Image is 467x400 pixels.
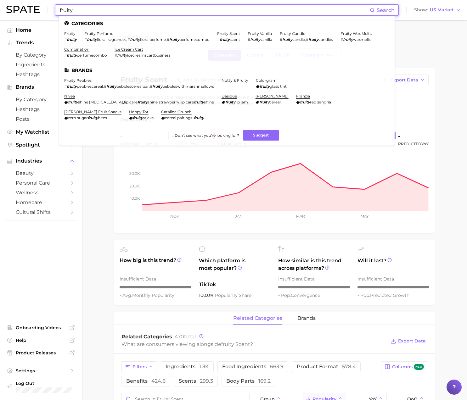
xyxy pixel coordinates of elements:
em: fruity [282,37,292,42]
div: – / 10 [278,286,350,288]
a: Settings [5,366,77,375]
tspan: Nov [170,214,179,219]
span: # [115,53,117,58]
span: Trends [16,40,66,46]
span: Help [16,337,66,343]
div: Insufficient Data [120,275,191,283]
em: fruity [117,53,127,58]
span: 1.3k [199,364,209,369]
em: fruity [67,53,77,58]
span: lip care [180,100,194,104]
em: fruity [138,100,148,104]
tspan: Jan [235,214,243,219]
div: - [398,131,429,141]
span: floralperfume [140,37,166,42]
span: cereal [269,100,281,104]
a: [PERSON_NAME] fruit snacks [64,109,121,114]
span: benefits [126,379,166,384]
span: # [64,84,67,89]
span: 424.6 [151,378,166,384]
em: fruity [87,37,97,42]
a: by Category [5,50,77,60]
span: new [414,364,424,370]
span: icecreamscartbusiness [127,53,171,58]
span: related categories [233,315,282,321]
span: Brands [16,84,66,90]
a: dasique [222,94,237,98]
a: Home [5,25,77,35]
span: Home [16,27,66,33]
a: Spotlight [5,140,77,150]
span: floralfragrances [97,37,127,42]
span: convergence [281,292,320,298]
button: Trends [5,38,77,47]
span: product format [297,364,356,369]
span: perfumecombo [77,53,107,58]
a: Help [5,336,77,345]
span: by Category [16,52,66,58]
span: # [280,37,282,42]
div: What are consumers viewing alongside ? [121,340,386,348]
span: perfumecombo [179,37,210,42]
span: cereal pairings- [165,115,194,120]
span: scent [230,37,240,42]
span: Export Data [391,77,418,83]
span: - [278,292,281,298]
a: ice cream cart [115,47,143,52]
abbr: average [122,292,132,298]
div: , , [84,37,210,42]
span: ingredients [166,364,209,369]
span: body parts [226,379,271,384]
span: Related Categories [121,334,172,340]
a: wellness [5,188,77,197]
a: by Category [5,95,77,104]
span: Will it last? [357,257,429,272]
span: lip care [124,100,138,104]
span: scents [179,379,213,384]
tspan: May [361,214,369,219]
span: # [248,37,250,42]
span: - [357,292,360,298]
span: 169.2 [258,378,271,384]
a: nutty & fruity [222,78,248,83]
a: combination [64,47,89,52]
em: fruity [220,37,230,42]
a: Log out. Currently logged in with e-mail kateri.lucas@axbeauty.com. [5,379,77,395]
span: Columns [392,364,424,370]
span: 470 [175,334,184,340]
span: # [306,37,308,42]
span: Which platform is most popular? [199,257,271,278]
button: ShowUS Market [413,6,462,14]
span: Ingredients [16,62,66,68]
span: candles [318,37,333,42]
button: Filters [121,361,157,372]
span: Spotlight [16,142,66,148]
em: fruity [250,37,260,42]
span: US Market [430,8,454,12]
span: 299.3 [200,378,213,384]
span: monthly popularity [122,292,174,298]
a: fruity perfume [84,31,113,36]
em: fruity [259,100,269,104]
span: # [167,37,169,42]
span: Log Out [16,381,76,386]
div: , [280,37,333,42]
span: # [64,53,67,58]
a: Product Releases [5,348,77,358]
span: Settings [16,368,66,374]
a: franzia [296,94,310,98]
button: Export Data [389,337,427,346]
span: red sangria [310,100,331,104]
a: catalina crunch [161,109,192,114]
em: fruity [343,37,353,42]
a: My Watchlist [5,127,77,137]
em: fruity [194,100,204,104]
span: # [340,37,343,42]
a: cultural shifts [5,207,77,217]
span: brands [297,315,316,321]
a: Posts [5,114,77,124]
span: by Category [16,97,66,103]
span: 100.0% [199,292,215,298]
span: Industries [16,158,66,164]
span: fruity scent [221,341,250,347]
